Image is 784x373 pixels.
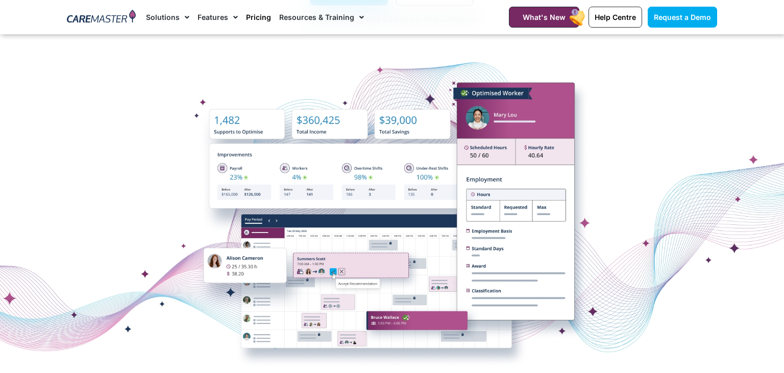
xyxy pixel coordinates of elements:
[523,13,566,21] span: What's New
[595,13,636,21] span: Help Centre
[648,7,717,28] a: Request a Demo
[509,7,579,28] a: What's New
[67,10,136,25] img: CareMaster Logo
[589,7,642,28] a: Help Centre
[654,13,711,21] span: Request a Demo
